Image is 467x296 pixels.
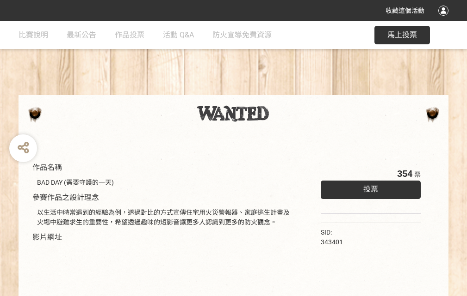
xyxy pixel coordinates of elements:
span: 馬上投票 [387,30,417,39]
span: 作品投票 [115,30,144,39]
span: 354 [397,168,412,179]
a: 作品投票 [115,21,144,49]
a: 比賽說明 [19,21,48,49]
span: 防火宣導免費資源 [212,30,272,39]
a: 防火宣導免費資源 [212,21,272,49]
span: 比賽說明 [19,30,48,39]
a: 活動 Q&A [163,21,194,49]
span: 最新公告 [67,30,96,39]
div: 以生活中時常遇到的經驗為例，透過對比的方式宣傳住宅用火災警報器、家庭逃生計畫及火場中避難求生的重要性，希望透過趣味的短影音讓更多人認識到更多的防火觀念。 [37,208,293,227]
span: 參賽作品之設計理念 [32,193,99,202]
span: 收藏這個活動 [386,7,424,14]
div: BAD DAY (需要守護的一天) [37,178,293,187]
a: 最新公告 [67,21,96,49]
button: 馬上投票 [374,26,430,44]
iframe: Facebook Share [345,228,392,237]
span: 作品名稱 [32,163,62,172]
span: 投票 [363,185,378,193]
span: SID: 343401 [321,229,343,246]
span: 影片網址 [32,233,62,242]
span: 票 [414,171,421,178]
span: 活動 Q&A [163,30,194,39]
